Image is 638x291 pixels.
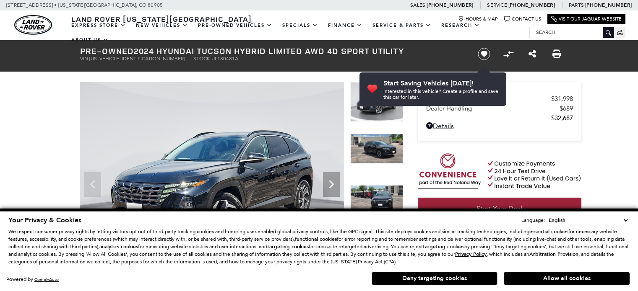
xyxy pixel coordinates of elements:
[552,49,561,59] a: Print this Pre-Owned 2024 Hyundai Tucson Hybrid Limited AWD 4D Sport Utility
[89,56,185,62] span: [US_VEHICLE_IDENTIFICATION_NUMBER]
[427,2,473,8] a: [PHONE_NUMBER]
[277,18,323,33] a: Specials
[80,56,89,62] span: VIN:
[502,48,515,60] button: Compare vehicle
[529,49,536,59] a: Share this Pre-Owned 2024 Hyundai Tucson Hybrid Limited AWD 4D Sport Utility
[477,204,522,212] span: Start Your Deal
[66,33,114,47] a: About Us
[80,45,134,57] strong: Pre-Owned
[8,216,81,225] span: Your Privacy & Cookies
[530,27,614,37] input: Search
[66,18,529,47] nav: Main Navigation
[551,16,622,22] a: Visit Our Jaguar Website
[487,2,507,8] span: Service
[529,228,568,235] strong: essential cookies
[418,198,581,219] a: Start Your Deal
[6,277,59,282] div: Powered by
[426,95,573,103] a: Retailer Selling Price $31,998
[34,277,59,282] a: ComplyAuto
[560,105,573,112] span: $689
[14,15,52,35] a: land-rover
[131,18,193,33] a: New Vehicles
[71,14,252,24] span: Land Rover [US_STATE][GEOGRAPHIC_DATA]
[569,2,584,8] span: Parts
[99,243,138,250] strong: analytics cookies
[529,251,578,258] strong: Arbitration Provision
[423,243,464,250] strong: targeting cookies
[551,114,573,122] span: $32,687
[521,218,545,223] div: Language:
[372,272,497,285] button: Deny targeting cookies
[426,95,551,103] span: Retailer Selling Price
[585,2,632,8] a: [PHONE_NUMBER]
[80,46,464,56] h1: 2024 Hyundai Tucson Hybrid Limited AWD 4D Sport Utility
[508,2,555,8] a: [PHONE_NUMBER]
[66,14,257,24] a: Land Rover [US_STATE][GEOGRAPHIC_DATA]
[323,18,367,33] a: Finance
[410,2,425,8] span: Sales
[504,272,630,285] button: Allow all cookies
[211,56,238,62] span: UL180481A
[455,251,487,258] u: Privacy Policy
[551,95,573,103] span: $31,998
[367,18,436,33] a: Service & Parts
[426,114,573,122] a: $32,687
[193,56,211,62] span: Stock:
[436,18,485,33] a: Research
[504,16,541,22] a: Contact Us
[426,122,573,130] a: Details
[66,18,131,33] a: EXPRESS STORE
[323,172,340,197] div: Next
[14,15,52,35] img: Land Rover
[426,105,560,112] span: Dealer Handling
[80,82,344,280] img: Used 2024 Black Pearl Hyundai Limited image 1
[350,82,403,122] img: Used 2024 Black Pearl Hyundai Limited image 1
[458,16,498,22] a: Hours & Map
[267,243,309,250] strong: targeting cookies
[6,2,163,8] a: [STREET_ADDRESS] • [US_STATE][GEOGRAPHIC_DATA], CO 80905
[295,236,337,242] strong: functional cookies
[193,18,277,33] a: Pre-Owned Vehicles
[426,105,573,112] a: Dealer Handling $689
[350,185,403,215] img: Used 2024 Black Pearl Hyundai Limited image 3
[350,134,403,164] img: Used 2024 Black Pearl Hyundai Limited image 2
[8,228,630,265] p: We respect consumer privacy rights by letting visitors opt out of third-party tracking cookies an...
[547,216,630,224] select: Language Select
[475,47,493,61] button: Save vehicle
[455,251,487,257] a: Privacy Policy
